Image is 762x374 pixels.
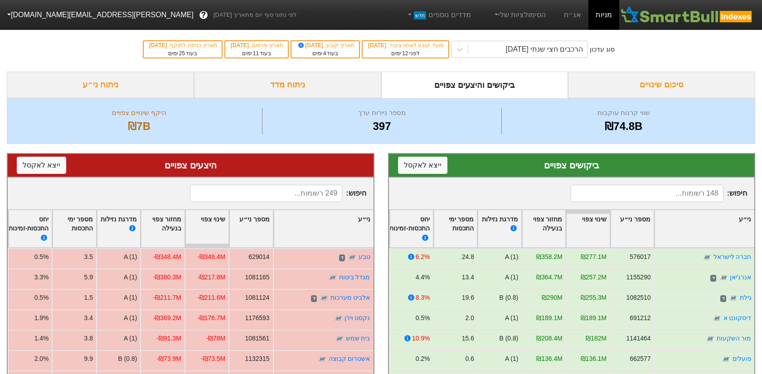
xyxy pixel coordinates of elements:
[415,354,430,364] div: 0.2%
[586,334,607,343] div: ₪182M
[630,313,650,323] div: 691212
[214,10,296,19] span: לפי נתוני סוף יום מתאריך [DATE]
[732,355,751,362] a: פועלים
[461,334,474,343] div: 15.6
[245,334,269,343] div: 1081561
[580,252,606,262] div: ₪277.1M
[706,335,715,344] img: tase link
[53,210,96,248] div: Toggle SortBy
[201,9,206,21] span: ?
[197,313,225,323] div: -₪176.7M
[34,293,49,302] div: 0.5%
[179,50,185,57] span: 25
[655,210,754,248] div: Toggle SortBy
[703,253,712,262] img: tase link
[328,273,337,283] img: tase link
[505,44,583,55] div: הרכבים חצי שנתי [DATE]
[461,273,474,282] div: 13.4
[568,72,755,98] div: סיכום שינויים
[34,354,49,364] div: 2.0%
[722,355,731,364] img: tase link
[100,215,137,243] div: מדרגת נזילות
[386,210,433,248] div: Toggle SortBy
[245,273,269,282] div: 1081165
[580,354,606,364] div: ₪136.1M
[481,215,518,243] div: מדרגת נזילות
[541,293,562,302] div: ₪290M
[97,210,140,248] div: Toggle SortBy
[253,50,259,57] span: 11
[7,72,194,98] div: ניתוח ני״ע
[504,118,743,134] div: ₪74.8B
[580,313,606,323] div: ₪189.1M
[84,252,93,262] div: 3.5
[84,293,93,302] div: 1.5
[334,314,343,323] img: tase link
[720,295,726,302] span: ד
[415,313,430,323] div: 0.5%
[149,42,169,48] span: [DATE]
[434,210,477,248] div: Toggle SortBy
[153,293,181,302] div: -₪211.7M
[716,335,751,342] a: מור השקעות
[9,215,49,243] div: יחס התכסות-זמינות
[311,295,317,302] span: ד
[118,354,137,364] div: B (0.8)
[148,41,217,49] div: תאריך כניסה לתוקף :
[461,252,474,262] div: 24.8
[156,334,181,343] div: -₪91.3M
[201,354,225,364] div: -₪73.5M
[626,334,650,343] div: 1141464
[536,354,562,364] div: ₪136.4M
[489,6,550,24] a: הסימולציות שלי
[367,41,443,49] div: מועד קובע לאחוז ציבור :
[329,355,370,362] a: אשטרום קבוצה
[339,273,370,281] a: מגדל ביטוח
[710,275,716,282] span: ד
[381,72,568,98] div: ביקושים והיצעים צפויים
[197,293,225,302] div: -₪211.6M
[580,293,606,302] div: ₪255.3M
[739,294,751,301] a: גילת
[84,354,93,364] div: 9.9
[713,253,751,260] a: חברה לישראל
[619,6,755,24] img: SmartBull
[323,50,326,57] span: 4
[330,294,370,301] a: אלביט מערכות
[536,313,562,323] div: ₪189.1M
[626,293,650,302] div: 1082510
[335,335,344,344] img: tase link
[296,41,354,49] div: תאריך קובע :
[729,294,738,303] img: tase link
[17,157,66,174] button: ייצא לאקסל
[297,42,325,48] span: [DATE]
[84,334,93,343] div: 3.8
[153,273,181,282] div: -₪380.3M
[318,355,327,364] img: tase link
[148,49,217,58] div: בעוד ימים
[124,313,137,323] div: A (1)
[465,354,474,364] div: 0.6
[206,334,225,343] div: -₪78M
[465,313,474,323] div: 2.0
[124,252,137,262] div: A (1)
[274,210,374,248] div: Toggle SortBy
[230,41,283,49] div: תאריך פרסום :
[84,313,93,323] div: 3.4
[34,334,49,343] div: 1.4%
[566,210,609,248] div: Toggle SortBy
[230,49,283,58] div: בעוד ימים
[124,273,137,282] div: A (1)
[478,210,521,248] div: Toggle SortBy
[403,6,475,24] a: מדדים נוספיםחדש
[398,157,447,174] button: ייצא לאקסל
[197,273,225,282] div: -₪217.8M
[536,252,562,262] div: ₪358.2M
[153,252,181,262] div: -₪348.4M
[190,185,342,202] input: 249 רשומות...
[265,118,499,134] div: 397
[729,273,751,281] a: אנרג'יאן
[141,210,184,248] div: Toggle SortBy
[505,252,518,262] div: A (1)
[414,11,426,19] span: חדש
